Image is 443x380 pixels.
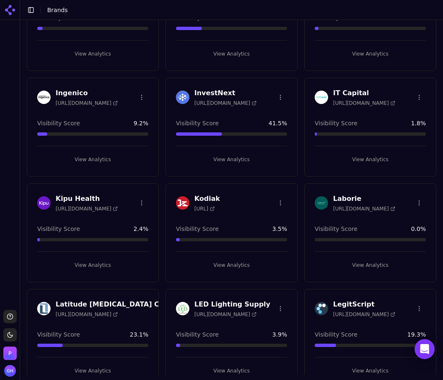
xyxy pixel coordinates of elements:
button: View Analytics [315,47,426,61]
span: 1.8 % [411,119,426,127]
button: View Analytics [315,153,426,166]
h3: Laborie [333,194,395,204]
button: Open user button [4,365,16,377]
button: View Analytics [176,258,287,272]
button: View Analytics [37,47,148,61]
span: 41.5 % [269,119,287,127]
span: 3.5 % [272,225,287,233]
button: View Analytics [176,153,287,166]
span: [URL][DOMAIN_NAME] [56,100,118,106]
button: View Analytics [315,258,426,272]
span: 3.9 % [272,330,287,339]
button: View Analytics [37,258,148,272]
h3: Ingenico [56,88,118,98]
h3: LegitScript [333,299,395,309]
span: Brands [47,7,68,13]
button: View Analytics [37,364,148,377]
span: [URL][DOMAIN_NAME] [333,100,395,106]
span: Visibility Score [37,330,80,339]
span: Visibility Score [315,225,357,233]
img: LegitScript [315,302,328,315]
span: 0.0 % [411,225,426,233]
img: Grace Hallen [4,365,16,377]
img: LED Lighting Supply [176,302,189,315]
span: [URL][DOMAIN_NAME] [56,311,118,318]
nav: breadcrumb [47,6,68,14]
div: Open Intercom Messenger [415,339,435,359]
h3: Latitude [MEDICAL_DATA] Care [56,299,171,309]
span: Visibility Score [176,119,219,127]
span: [URL][DOMAIN_NAME] [56,205,118,212]
img: Ingenico [37,91,51,104]
span: 23.1 % [130,330,148,339]
span: [URL][DOMAIN_NAME] [333,205,395,212]
button: Open organization switcher [3,347,17,360]
img: IT Capital [315,91,328,104]
h3: Kipu Health [56,194,118,204]
img: Perrill [3,347,17,360]
span: Visibility Score [315,330,357,339]
span: [URL] [194,205,215,212]
img: Latitude Food Allergy Care [37,302,51,315]
button: View Analytics [315,364,426,377]
span: 2.4 % [133,225,148,233]
button: View Analytics [37,153,148,166]
h3: IT Capital [333,88,395,98]
span: Visibility Score [176,225,219,233]
img: Kipu Health [37,196,51,210]
img: InvestNext [176,91,189,104]
span: Visibility Score [176,330,219,339]
button: View Analytics [176,47,287,61]
span: 9.2 % [133,119,148,127]
span: [URL][DOMAIN_NAME] [194,100,257,106]
h3: LED Lighting Supply [194,299,270,309]
span: Visibility Score [37,119,80,127]
span: [URL][DOMAIN_NAME] [194,311,257,318]
img: Laborie [315,196,328,210]
span: 19.3 % [407,330,426,339]
button: View Analytics [176,364,287,377]
span: Visibility Score [315,119,357,127]
span: [URL][DOMAIN_NAME] [333,311,395,318]
span: Visibility Score [37,225,80,233]
h3: Kodiak [194,194,220,204]
h3: InvestNext [194,88,257,98]
img: Kodiak [176,196,189,210]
